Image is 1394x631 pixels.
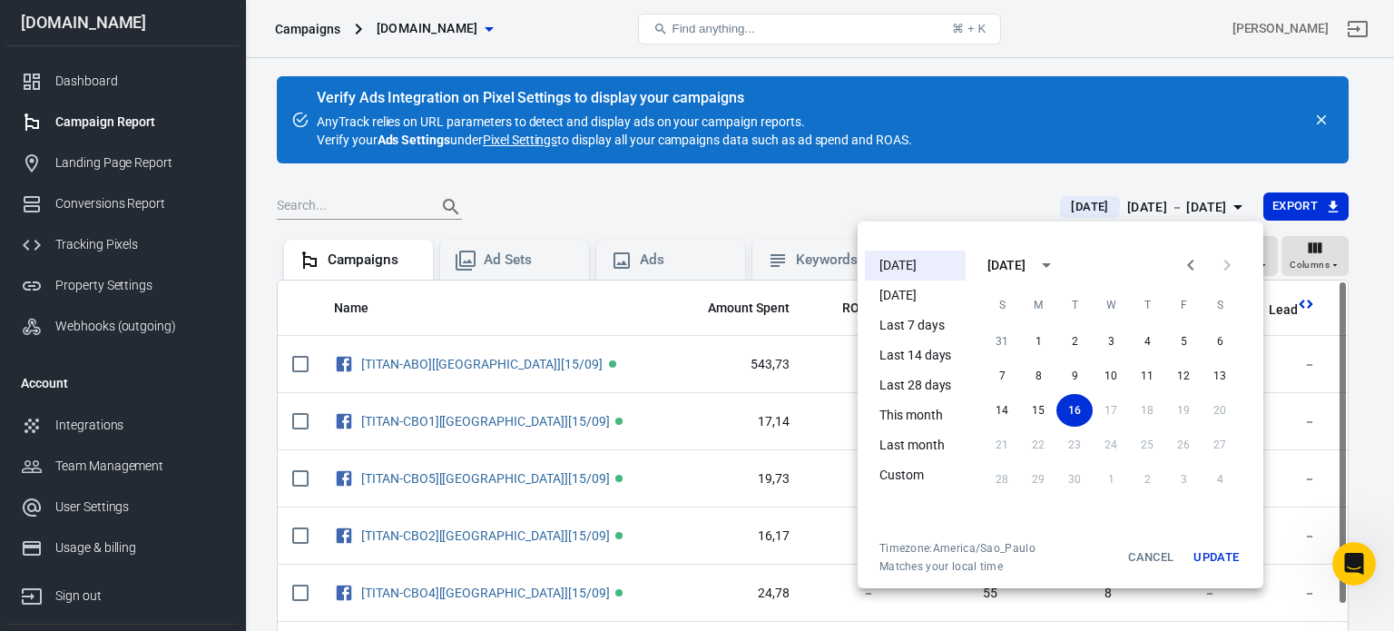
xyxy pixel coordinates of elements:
li: Custom [865,460,966,490]
button: 8 [1020,360,1056,392]
button: 16 [1056,394,1093,427]
li: This month [865,400,966,430]
button: 4 [1129,325,1165,358]
span: Sunday [986,287,1018,323]
div: [DATE] [987,256,1026,275]
button: 15 [1020,394,1056,427]
button: 12 [1165,360,1202,392]
button: 14 [984,394,1020,427]
li: Last 28 days [865,370,966,400]
span: Matches your local time [879,559,1036,574]
span: Monday [1022,287,1055,323]
span: Tuesday [1058,287,1091,323]
button: calendar view is open, switch to year view [1031,250,1062,281]
li: Last 7 days [865,311,966,340]
button: Previous month [1173,247,1209,283]
button: 9 [1056,360,1093,392]
button: 10 [1093,360,1129,392]
span: Wednesday [1095,287,1127,323]
span: Thursday [1131,287,1163,323]
button: 7 [984,360,1020,392]
button: 2 [1056,325,1093,358]
li: Last 14 days [865,340,966,370]
div: Timezone: America/Sao_Paulo [879,541,1036,556]
button: 13 [1202,360,1238,392]
li: [DATE] [865,251,966,281]
button: Update [1187,541,1245,574]
span: Saturday [1203,287,1236,323]
button: 1 [1020,325,1056,358]
button: 5 [1165,325,1202,358]
li: [DATE] [865,281,966,311]
button: Cancel [1122,541,1180,574]
li: Last month [865,430,966,460]
iframe: Intercom live chat [1332,542,1376,586]
span: Friday [1167,287,1200,323]
button: 3 [1093,325,1129,358]
button: 31 [984,325,1020,358]
button: 11 [1129,360,1165,392]
button: 6 [1202,325,1238,358]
